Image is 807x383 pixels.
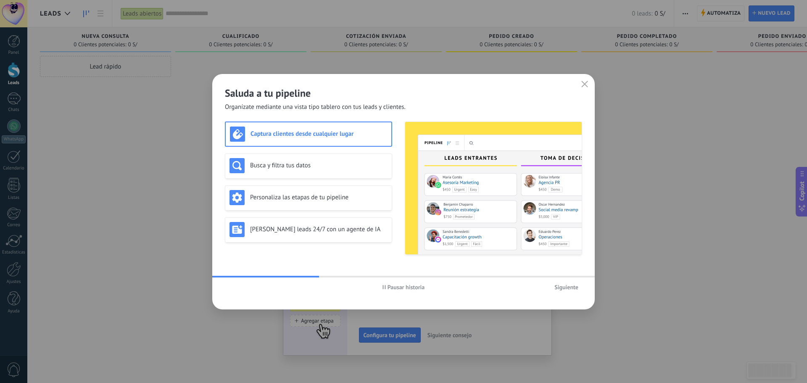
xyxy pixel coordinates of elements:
[551,281,582,293] button: Siguiente
[225,87,582,100] h2: Saluda a tu pipeline
[225,103,406,111] span: Organízate mediante una vista tipo tablero con tus leads y clientes.
[388,284,425,290] span: Pausar historia
[250,225,388,233] h3: [PERSON_NAME] leads 24/7 con un agente de IA
[554,284,578,290] span: Siguiente
[251,130,387,138] h3: Captura clientes desde cualquier lugar
[250,193,388,201] h3: Personaliza las etapas de tu pipeline
[250,161,388,169] h3: Busca y filtra tus datos
[379,281,429,293] button: Pausar historia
